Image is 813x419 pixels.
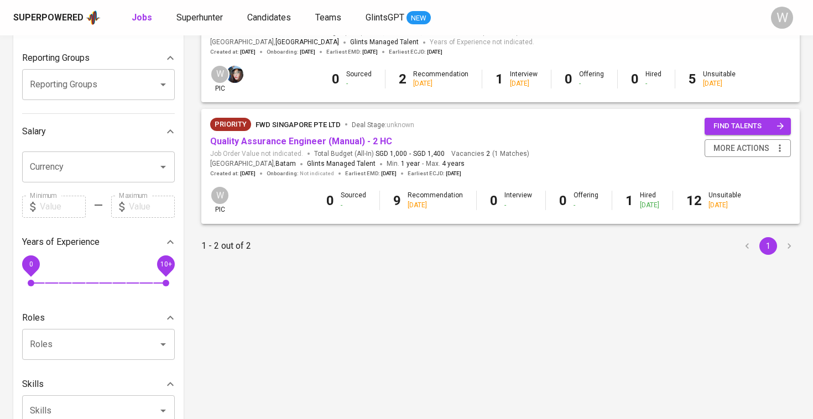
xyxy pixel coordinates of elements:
span: Glints Managed Talent [350,38,419,46]
b: Jobs [132,12,152,23]
a: Jobs [132,11,154,25]
p: Salary [22,125,46,138]
a: Candidates [247,11,293,25]
b: 9 [393,193,401,208]
div: [DATE] [510,79,538,88]
div: - [504,201,532,210]
span: [DATE] [381,170,397,177]
span: [DATE] [300,48,315,56]
a: Superhunter [176,11,225,25]
span: 2 [484,149,490,159]
span: Batam [275,159,296,170]
span: Onboarding : [267,170,334,177]
span: Teams [315,12,341,23]
div: Skills [22,373,175,395]
span: Vacancies ( 1 Matches ) [451,149,529,159]
span: Years of Experience not indicated. [430,37,534,48]
img: diazagista@glints.com [226,66,243,83]
div: Recommendation [413,70,468,88]
b: 0 [326,193,334,208]
div: W [210,186,230,205]
div: [DATE] [408,201,463,210]
a: GlintsGPT NEW [366,11,431,25]
b: 12 [686,193,702,208]
div: Offering [574,191,598,209]
button: page 1 [759,237,777,255]
div: Roles [22,307,175,329]
button: more actions [705,139,791,158]
a: Superpoweredapp logo [13,9,101,26]
div: pic [210,186,230,214]
span: Job Order Value not indicated. [210,149,303,159]
div: Reporting Groups [22,47,175,69]
a: Quality Assurance Engineer (Manual) - 2 HC [210,136,392,146]
nav: pagination navigation [737,237,800,255]
input: Value [129,196,175,218]
div: - [341,201,366,210]
span: - [422,159,424,170]
span: [DATE] [446,170,461,177]
div: - [574,201,598,210]
img: app logo [86,9,101,26]
span: Created at : [210,48,256,56]
span: Earliest ECJD : [389,48,442,56]
b: 0 [332,71,340,87]
div: Sourced [341,191,366,209]
div: pic [210,65,230,93]
div: [DATE] [708,201,741,210]
div: W [210,65,230,84]
div: [DATE] [703,79,736,88]
span: find talents [713,120,784,133]
span: Min. [387,160,420,167]
span: Total Budget (All-In) [314,149,445,159]
b: 0 [631,71,639,87]
span: SGD 1,000 [376,149,407,159]
div: [DATE] [640,201,659,210]
div: - [346,79,372,88]
b: 2 [399,71,406,87]
a: Teams [315,11,343,25]
span: Superhunter [176,12,223,23]
button: find talents [705,118,791,135]
span: Earliest EMD : [345,170,397,177]
span: Not indicated [300,170,334,177]
div: Unsuitable [703,70,736,88]
input: Value [40,196,86,218]
button: Open [155,159,171,175]
b: 1 [626,193,633,208]
span: Onboarding : [267,48,315,56]
b: 1 [496,71,503,87]
div: Years of Experience [22,231,175,253]
span: Earliest ECJD : [408,170,461,177]
div: Hired [645,70,661,88]
p: Roles [22,311,45,324]
p: Reporting Groups [22,51,90,65]
button: Open [155,403,171,418]
span: 0 [29,260,33,268]
b: 0 [559,193,567,208]
div: Recommendation [408,191,463,209]
div: Sourced [346,70,372,88]
div: New Job received from Demand Team [210,118,251,131]
span: Earliest EMD : [326,48,378,56]
span: FWD Singapore Pte Ltd [256,121,341,129]
div: Superpowered [13,12,84,24]
div: Interview [504,191,532,209]
b: 0 [490,193,498,208]
span: NEW [406,13,431,24]
div: - [579,79,604,88]
span: Glints Managed Talent [307,160,376,167]
div: W [771,7,793,29]
span: - [409,149,411,159]
div: [DATE] [413,79,468,88]
span: more actions [713,142,769,155]
div: Salary [22,121,175,143]
span: Deal Stage : [352,121,414,129]
span: Priority [210,119,251,130]
b: 5 [689,71,696,87]
div: Hired [640,191,659,209]
button: Open [155,77,171,92]
div: Unsuitable [708,191,741,209]
span: [GEOGRAPHIC_DATA] [275,37,339,48]
span: [DATE] [240,48,256,56]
